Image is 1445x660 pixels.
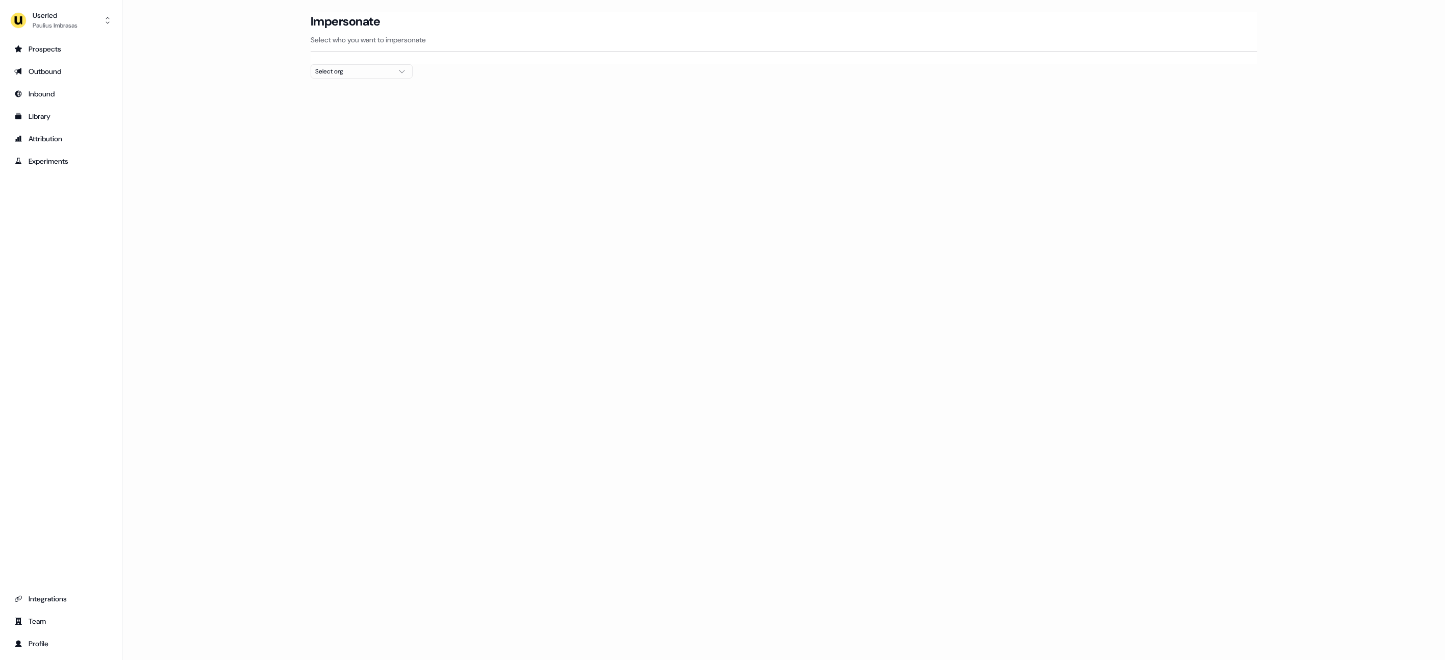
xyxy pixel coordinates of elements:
div: Inbound [14,89,108,99]
div: Attribution [14,134,108,144]
div: Profile [14,639,108,649]
p: Select who you want to impersonate [311,35,1257,45]
div: Library [14,111,108,121]
a: Go to Inbound [8,86,114,102]
a: Go to integrations [8,591,114,607]
a: Go to prospects [8,41,114,57]
a: Go to experiments [8,153,114,169]
div: Experiments [14,156,108,166]
div: Integrations [14,594,108,604]
div: Select org [315,66,392,77]
div: Prospects [14,44,108,54]
button: Select org [311,64,413,79]
button: UserledPaulius Imbrasas [8,8,114,33]
a: Go to attribution [8,131,114,147]
a: Go to team [8,613,114,629]
a: Go to profile [8,636,114,652]
div: Outbound [14,66,108,77]
div: Userled [33,10,78,20]
a: Go to templates [8,108,114,124]
h3: Impersonate [311,14,381,29]
div: Team [14,616,108,626]
div: Paulius Imbrasas [33,20,78,31]
a: Go to outbound experience [8,63,114,80]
